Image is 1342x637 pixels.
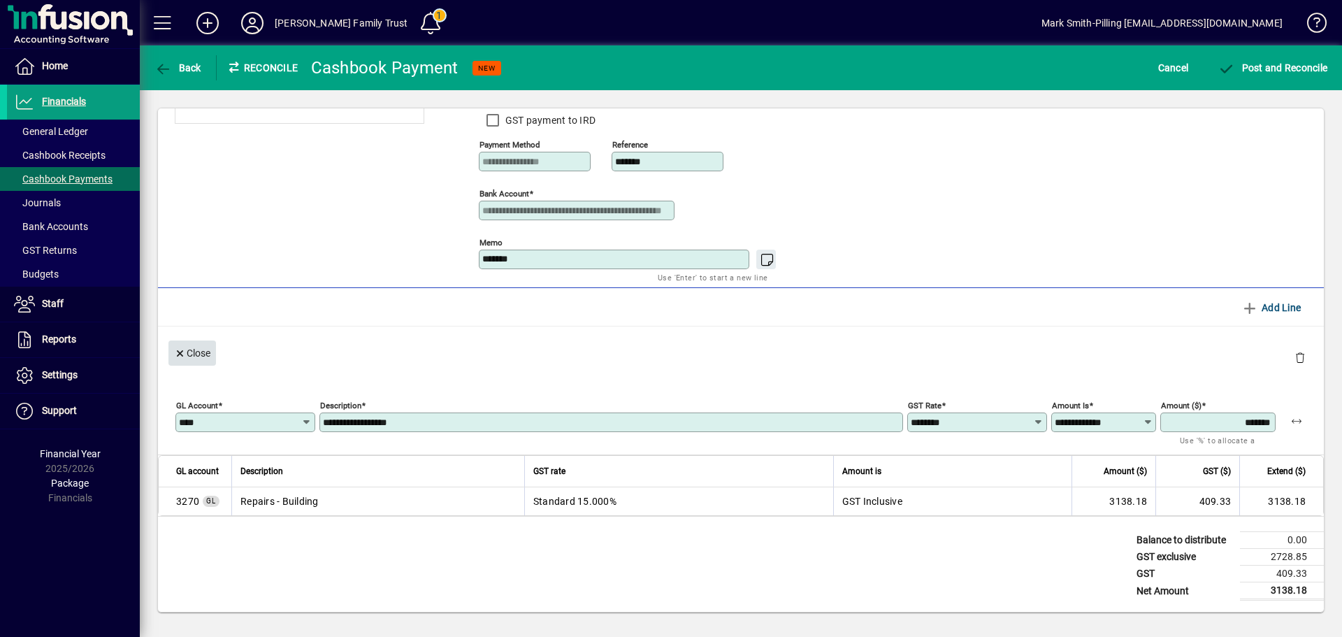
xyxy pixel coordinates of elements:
mat-label: Reference [612,140,648,150]
td: 3138.18 [1239,487,1323,515]
a: Knowledge Base [1297,3,1325,48]
app-page-header-button: Close [165,346,219,359]
td: Standard 15.000% [524,487,833,515]
span: Settings [42,369,78,380]
button: Post and Reconcile [1214,55,1331,80]
span: Budgets [14,269,59,280]
a: Cashbook Payments [7,167,140,191]
span: Cancel [1158,57,1189,79]
span: Back [154,62,201,73]
mat-label: Amount is [1052,401,1089,410]
a: General Ledger [7,120,140,143]
div: Cashbook Payment [311,57,459,79]
span: Amount ($) [1104,464,1147,479]
div: Reconcile [217,57,301,79]
span: Cashbook Receipts [14,150,106,161]
span: Journals [14,197,61,208]
a: Cashbook Receipts [7,143,140,167]
a: Support [7,394,140,429]
label: GST payment to IRD [503,113,596,127]
td: GST exclusive [1130,549,1240,566]
span: GL account [176,464,219,479]
mat-label: GST rate [908,401,941,410]
span: Amount is [842,464,881,479]
span: Financial Year [40,448,101,459]
button: Apply remaining balance [1280,404,1313,438]
span: Staff [42,298,64,309]
a: Reports [7,322,140,357]
a: GST Returns [7,238,140,262]
mat-label: Memo [479,238,503,248]
td: Repairs - Building [231,487,524,515]
td: 409.33 [1240,566,1324,582]
a: Settings [7,358,140,393]
span: Financials [42,96,86,107]
td: GST Inclusive [833,487,1072,515]
button: Back [151,55,205,80]
span: GST ($) [1203,464,1231,479]
button: Add [185,10,230,36]
span: Bank Accounts [14,221,88,232]
span: Cashbook Payments [14,173,113,185]
span: GST rate [533,464,565,479]
a: Budgets [7,262,140,286]
app-page-header-button: Delete [1283,351,1317,364]
span: Repairs - Building [176,494,199,508]
mat-label: GL Account [176,401,218,410]
button: Profile [230,10,275,36]
span: GL [206,497,216,505]
span: Description [240,464,283,479]
span: Package [51,478,89,489]
a: Journals [7,191,140,215]
td: Net Amount [1130,582,1240,600]
button: Delete [1283,341,1317,374]
td: 3138.18 [1072,487,1155,515]
span: NEW [478,64,496,73]
a: Staff [7,287,140,322]
button: Cancel [1155,55,1192,80]
span: General Ledger [14,126,88,137]
span: Post and Reconcile [1218,62,1327,73]
app-page-header-button: Back [140,55,217,80]
a: Bank Accounts [7,215,140,238]
td: GST [1130,566,1240,582]
mat-hint: Use 'Enter' to start a new line [658,269,767,285]
div: [PERSON_NAME] Family Trust [275,12,408,34]
mat-hint: Use '%' to allocate a percentage [1180,432,1264,462]
button: Close [168,341,216,366]
td: 409.33 [1155,487,1239,515]
td: 2728.85 [1240,549,1324,566]
mat-label: Payment method [479,140,540,150]
td: 3138.18 [1240,582,1324,600]
mat-label: Bank Account [479,189,529,199]
td: 0.00 [1240,532,1324,549]
a: Home [7,49,140,84]
span: Reports [42,334,76,345]
td: Balance to distribute [1130,532,1240,549]
div: Mark Smith-Pilling [EMAIL_ADDRESS][DOMAIN_NAME] [1041,12,1283,34]
span: Close [174,342,210,365]
span: Home [42,60,68,71]
span: Add Line [1241,296,1301,319]
button: Add Line [1236,295,1307,320]
span: Extend ($) [1267,464,1306,479]
span: GST Returns [14,245,77,256]
span: Support [42,405,77,416]
mat-label: Description [320,401,361,410]
mat-label: Amount ($) [1161,401,1202,410]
